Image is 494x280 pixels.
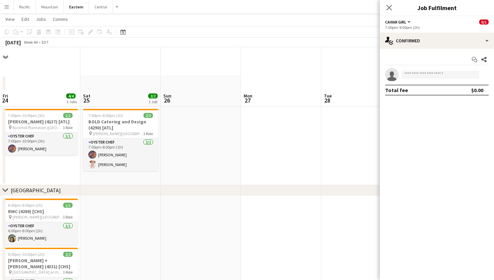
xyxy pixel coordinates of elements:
[83,119,158,131] h3: BOLD Catering and Design (4290) [ATL]
[2,96,8,104] span: 24
[3,119,78,125] h3: [PERSON_NAME] (4137) [ATL]
[67,99,77,104] div: 3 Jobs
[36,16,46,22] span: Jobs
[324,93,332,99] span: Tue
[42,40,49,45] div: EDT
[3,109,78,155] app-job-card: 7:00pm-10:00pm (3h)1/1[PERSON_NAME] (4137) [ATL] Rockmill Plantation ([GEOGRAPHIC_DATA], [GEOGRAP...
[3,222,78,245] app-card-role: Oyster Chef1/16:00pm-8:00pm (2h)[PERSON_NAME]
[8,252,45,257] span: 8:00pm-10:00pm (2h)
[63,214,73,219] span: 1 Role
[323,96,332,104] span: 28
[471,87,483,93] div: $0.00
[12,125,63,130] span: Rockmill Plantation ([GEOGRAPHIC_DATA], [GEOGRAPHIC_DATA])
[244,93,252,99] span: Mon
[8,203,43,208] span: 6:00pm-8:00pm (2h)
[5,16,15,22] span: View
[8,113,45,118] span: 7:00pm-10:00pm (3h)
[163,93,171,99] span: Sun
[19,15,32,24] a: Edit
[3,199,78,245] app-job-card: 6:00pm-8:00pm (2h)1/1RMC (4289) [CHS] [PERSON_NAME][GEOGRAPHIC_DATA] ([GEOGRAPHIC_DATA], [GEOGRAP...
[64,0,89,13] button: Eastern
[66,93,76,98] span: 4/4
[149,99,157,104] div: 1 Job
[53,16,68,22] span: Comms
[82,96,90,104] span: 25
[385,87,408,93] div: Total fee
[380,3,494,12] h3: Job Fulfilment
[63,113,73,118] span: 1/1
[50,15,71,24] a: Comms
[93,131,143,136] span: [PERSON_NAME][GEOGRAPHIC_DATA]
[63,203,73,208] span: 1/1
[479,19,489,25] span: 0/1
[12,270,63,275] span: [GEOGRAPHIC_DATA] on the [GEOGRAPHIC_DATA] ([GEOGRAPHIC_DATA], [GEOGRAPHIC_DATA])
[3,132,78,155] app-card-role: Oyster Chef1/17:00pm-10:00pm (3h)[PERSON_NAME]
[63,252,73,257] span: 2/2
[3,93,8,99] span: Fri
[83,138,158,171] app-card-role: Oyster Chef2/27:00pm-8:00pm (1h)[PERSON_NAME][PERSON_NAME]
[380,33,494,49] div: Confirmed
[83,109,158,171] app-job-card: 7:00pm-8:00pm (1h)2/2BOLD Catering and Design (4290) [ATL] [PERSON_NAME][GEOGRAPHIC_DATA]1 RoleOy...
[33,15,49,24] a: Jobs
[385,19,412,25] button: Caviar Girl
[3,15,17,24] a: View
[22,40,39,45] span: Week 44
[63,270,73,275] span: 1 Role
[89,0,113,13] button: Central
[162,96,171,104] span: 26
[385,25,489,30] div: 7:00pm-9:00pm (2h)
[143,113,153,118] span: 2/2
[14,0,36,13] button: Pacific
[3,208,78,214] h3: RMC (4289) [CHS]
[36,0,64,13] button: Mountain
[22,16,29,22] span: Edit
[3,257,78,270] h3: [PERSON_NAME] + [PERSON_NAME] (4331) [CHS]
[143,131,153,136] span: 1 Role
[5,39,21,46] div: [DATE]
[243,96,252,104] span: 27
[83,93,90,99] span: Sat
[63,125,73,130] span: 1 Role
[385,19,406,25] span: Caviar Girl
[12,214,63,219] span: [PERSON_NAME][GEOGRAPHIC_DATA] ([GEOGRAPHIC_DATA], [GEOGRAPHIC_DATA])
[148,93,158,98] span: 2/2
[11,187,61,194] div: [GEOGRAPHIC_DATA]
[88,113,123,118] span: 7:00pm-8:00pm (1h)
